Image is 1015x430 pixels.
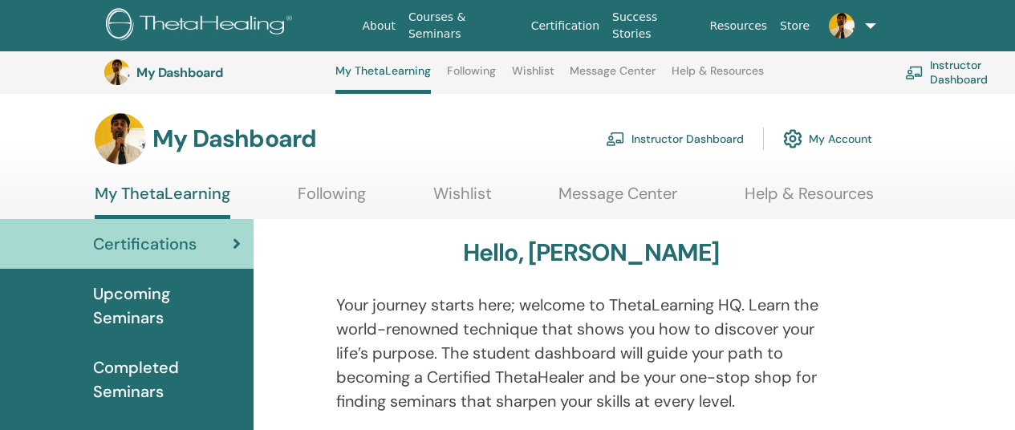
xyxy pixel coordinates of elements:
a: Wishlist [512,64,554,90]
img: default.jpg [829,13,855,39]
span: Completed Seminars [93,355,241,404]
a: My Account [783,121,872,156]
a: Help & Resources [672,64,764,90]
img: cog.svg [783,125,802,152]
span: Upcoming Seminars [93,282,241,330]
a: Message Center [570,64,656,90]
img: chalkboard-teacher.svg [905,66,924,79]
p: Your journey starts here; welcome to ThetaLearning HQ. Learn the world-renowned technique that sh... [336,293,847,413]
h3: My Dashboard [136,65,297,80]
a: Following [447,64,496,90]
a: Message Center [558,184,677,215]
a: Following [298,184,366,215]
a: My ThetaLearning [95,184,230,219]
img: chalkboard-teacher.svg [606,132,625,146]
a: Instructor Dashboard [606,121,744,156]
h3: Hello, [PERSON_NAME] [463,238,720,267]
a: Wishlist [433,184,492,215]
a: Certification [525,11,606,41]
a: My ThetaLearning [335,64,431,94]
span: Certifications [93,232,197,256]
a: Help & Resources [745,184,874,215]
a: Courses & Seminars [402,2,525,49]
img: default.jpg [104,59,130,85]
a: Success Stories [606,2,703,49]
a: Resources [704,11,774,41]
h3: My Dashboard [152,124,316,153]
img: logo.png [106,8,298,44]
a: Store [773,11,816,41]
a: About [356,11,402,41]
img: default.jpg [95,113,146,164]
